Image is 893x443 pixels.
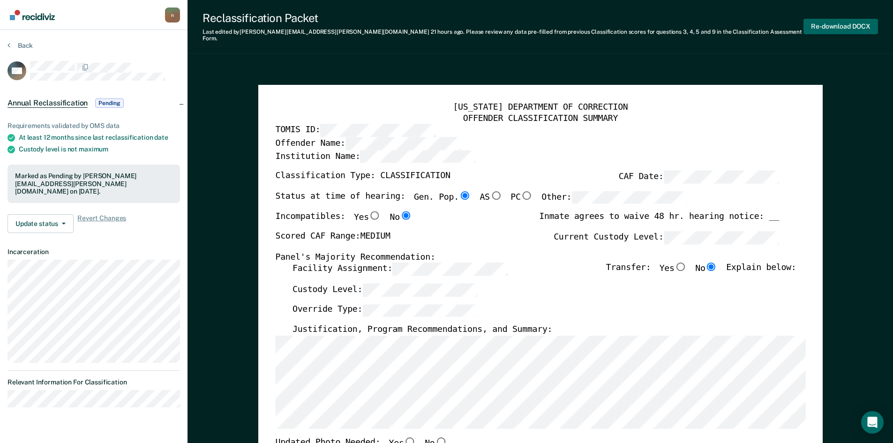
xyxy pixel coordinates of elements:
input: PC [520,191,533,199]
div: n [165,8,180,23]
input: CAF Date: [663,170,779,183]
span: Annual Reclassification [8,98,88,108]
label: Custody Level: [292,283,478,296]
input: TOMIS ID: [320,124,435,137]
input: Offender Name: [345,137,460,150]
input: Other: [571,191,687,204]
input: Current Custody Level: [663,231,779,244]
label: Other: [541,191,687,204]
label: Institution Name: [275,150,475,163]
span: date [154,134,168,141]
div: Reclassification Packet [203,11,803,25]
label: Yes [659,263,686,276]
label: AS [480,191,502,204]
input: Gen. Pop. [458,191,471,199]
input: Custody Level: [362,283,478,296]
input: Override Type: [362,304,478,317]
span: maximum [79,145,108,153]
label: Classification Type: CLASSIFICATION [275,170,450,183]
label: Gen. Pop. [413,191,471,204]
dt: Relevant Information For Classification [8,378,180,386]
label: Scored CAF Range: MEDIUM [275,231,390,244]
input: Yes [674,263,686,271]
div: Panel's Majority Recommendation: [275,252,779,263]
input: Facility Assignment: [392,263,508,276]
span: Revert Changes [77,214,126,233]
input: Institution Name: [360,150,475,163]
div: Inmate agrees to waive 48 hr. hearing notice: __ [539,211,779,231]
input: No [399,211,412,220]
span: 21 hours ago [431,29,464,35]
div: Custody level is not [19,145,180,153]
label: Override Type: [292,304,478,317]
button: Update status [8,214,74,233]
input: Yes [368,211,381,220]
div: Last edited by [PERSON_NAME][EMAIL_ADDRESS][PERSON_NAME][DOMAIN_NAME] . Please review any data pr... [203,29,803,42]
div: Open Intercom Messenger [861,411,884,434]
label: Current Custody Level: [554,231,779,244]
label: Offender Name: [275,137,461,150]
div: [US_STATE] DEPARTMENT OF CORRECTION [275,102,805,113]
img: Recidiviz [10,10,55,20]
div: Status at time of hearing: [275,191,687,211]
div: Transfer: Explain below: [606,263,796,283]
button: Re-download DOCX [803,19,878,34]
label: No [390,211,412,224]
dt: Incarceration [8,248,180,256]
input: No [705,263,717,271]
div: Incompatibles: [275,211,412,231]
div: Marked as Pending by [PERSON_NAME][EMAIL_ADDRESS][PERSON_NAME][DOMAIN_NAME] on [DATE]. [15,172,173,195]
label: CAF Date: [618,170,779,183]
button: Back [8,41,33,50]
div: Requirements validated by OMS data [8,122,180,130]
label: Facility Assignment: [292,263,507,276]
label: No [695,263,718,276]
label: PC [510,191,533,204]
button: Profile dropdown button [165,8,180,23]
div: OFFENDER CLASSIFICATION SUMMARY [275,113,805,124]
div: At least 12 months since last reclassification [19,134,180,142]
span: Pending [95,98,123,108]
label: Justification, Program Recommendations, and Summary: [292,324,552,336]
label: Yes [353,211,381,224]
input: AS [489,191,502,199]
label: TOMIS ID: [275,124,435,137]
